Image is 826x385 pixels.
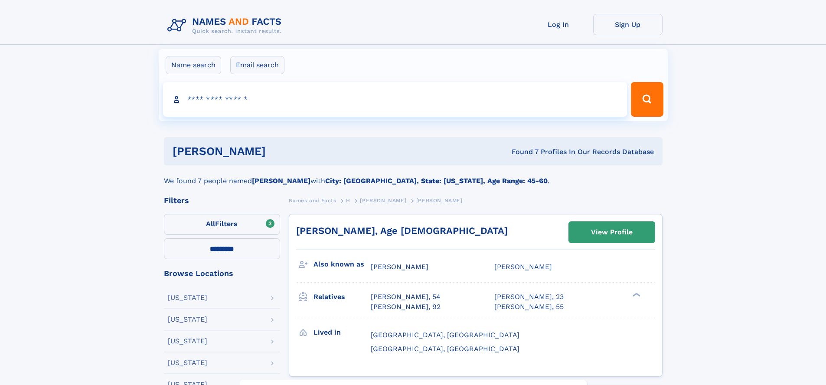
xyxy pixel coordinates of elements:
[168,338,207,345] div: [US_STATE]
[325,177,548,185] b: City: [GEOGRAPHIC_DATA], State: [US_STATE], Age Range: 45-60
[593,14,663,35] a: Sign Up
[524,14,593,35] a: Log In
[252,177,310,185] b: [PERSON_NAME]
[494,302,564,312] a: [PERSON_NAME], 55
[164,214,280,235] label: Filters
[389,147,654,157] div: Found 7 Profiles In Our Records Database
[313,290,371,304] h3: Relatives
[166,56,221,74] label: Name search
[313,325,371,340] h3: Lived in
[173,146,389,157] h1: [PERSON_NAME]
[168,359,207,366] div: [US_STATE]
[494,292,564,302] a: [PERSON_NAME], 23
[591,222,633,242] div: View Profile
[164,197,280,204] div: Filters
[164,14,289,37] img: Logo Names and Facts
[289,195,336,206] a: Names and Facts
[371,292,441,302] a: [PERSON_NAME], 54
[168,316,207,323] div: [US_STATE]
[631,82,663,117] button: Search Button
[346,195,350,206] a: H
[630,292,641,298] div: ❯
[371,331,519,339] span: [GEOGRAPHIC_DATA], [GEOGRAPHIC_DATA]
[346,197,350,204] span: H
[164,270,280,277] div: Browse Locations
[230,56,284,74] label: Email search
[168,294,207,301] div: [US_STATE]
[164,165,663,186] div: We found 7 people named with .
[416,197,463,204] span: [PERSON_NAME]
[206,220,215,228] span: All
[163,82,627,117] input: search input
[371,302,441,312] a: [PERSON_NAME], 92
[296,225,508,236] a: [PERSON_NAME], Age [DEMOGRAPHIC_DATA]
[313,257,371,272] h3: Also known as
[569,222,655,243] a: View Profile
[360,197,406,204] span: [PERSON_NAME]
[494,263,552,271] span: [PERSON_NAME]
[371,263,428,271] span: [PERSON_NAME]
[360,195,406,206] a: [PERSON_NAME]
[371,345,519,353] span: [GEOGRAPHIC_DATA], [GEOGRAPHIC_DATA]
